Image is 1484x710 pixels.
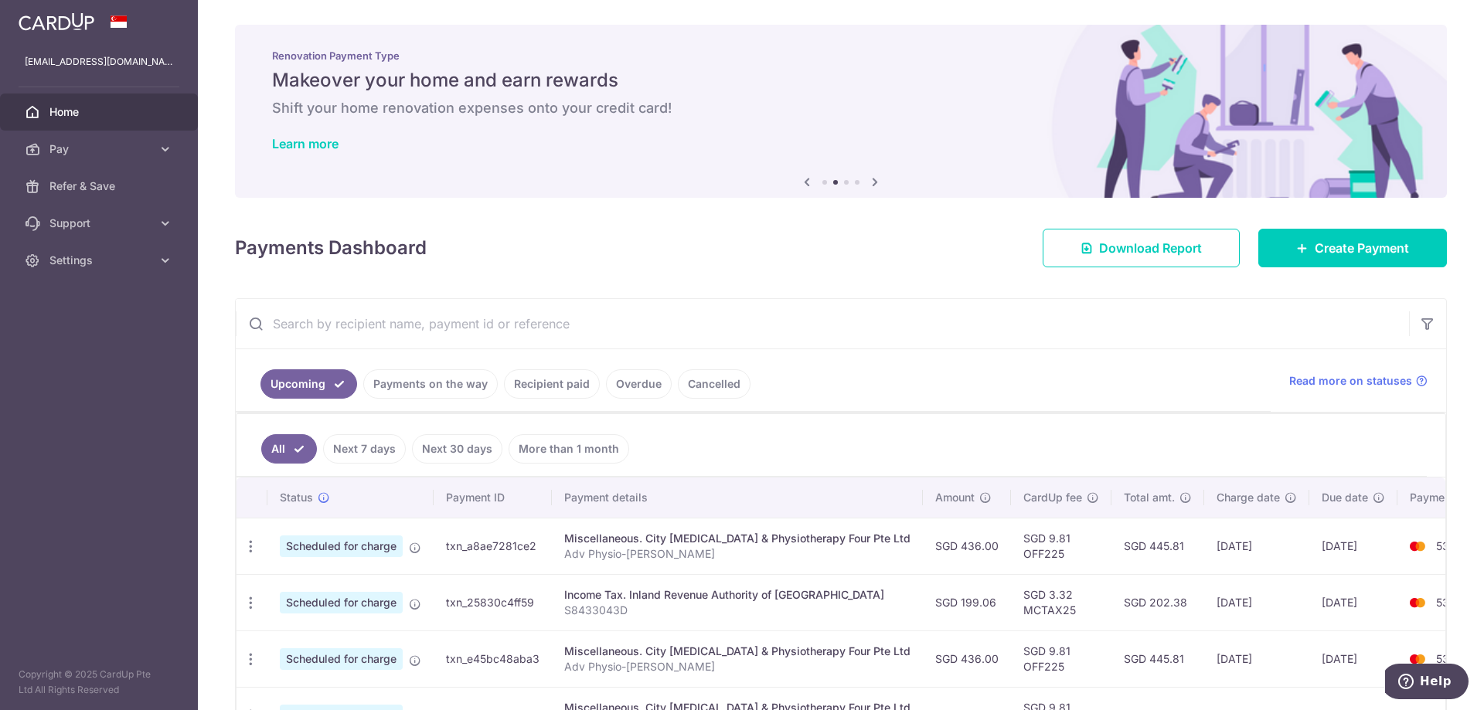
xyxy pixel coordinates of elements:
[1023,490,1082,505] span: CardUp fee
[1099,239,1202,257] span: Download Report
[272,49,1410,62] p: Renovation Payment Type
[1402,593,1433,612] img: Bank Card
[1111,518,1204,574] td: SGD 445.81
[1436,596,1463,609] span: 5398
[678,369,751,399] a: Cancelled
[504,369,600,399] a: Recipient paid
[1309,518,1397,574] td: [DATE]
[235,25,1447,198] img: Renovation banner
[935,490,975,505] span: Amount
[261,434,317,464] a: All
[1322,490,1368,505] span: Due date
[49,178,151,194] span: Refer & Save
[1217,490,1280,505] span: Charge date
[272,136,339,151] a: Learn more
[235,234,427,262] h4: Payments Dashboard
[280,648,403,670] span: Scheduled for charge
[434,630,552,687] td: txn_e45bc48aba3
[1204,574,1309,630] td: [DATE]
[49,253,151,268] span: Settings
[1011,518,1111,574] td: SGD 9.81 OFF225
[564,546,910,562] p: Adv Physio-[PERSON_NAME]
[1289,373,1428,389] a: Read more on statuses
[25,54,173,70] p: [EMAIL_ADDRESS][DOMAIN_NAME]
[1309,630,1397,687] td: [DATE]
[1204,630,1309,687] td: [DATE]
[509,434,629,464] a: More than 1 month
[1385,664,1469,702] iframe: Opens a widget where you can find more information
[434,574,552,630] td: txn_25830c4ff59
[272,68,1410,93] h5: Makeover your home and earn rewards
[1402,650,1433,668] img: Bank Card
[1315,239,1409,257] span: Create Payment
[1436,652,1463,665] span: 5398
[1124,490,1175,505] span: Total amt.
[19,12,94,31] img: CardUp
[923,518,1011,574] td: SGD 436.00
[552,477,923,518] th: Payment details
[363,369,498,399] a: Payments on the way
[236,299,1409,348] input: Search by recipient name, payment id or reference
[1111,630,1204,687] td: SGD 445.81
[412,434,502,464] a: Next 30 days
[1402,537,1433,555] img: Bank Card
[1011,630,1111,687] td: SGD 9.81 OFF225
[1436,539,1463,552] span: 5398
[1289,373,1412,389] span: Read more on statuses
[1111,574,1204,630] td: SGD 202.38
[272,99,1410,117] h6: Shift your home renovation expenses onto your credit card!
[1309,574,1397,630] td: [DATE]
[434,518,552,574] td: txn_a8ae7281ce2
[1258,229,1447,267] a: Create Payment
[434,477,552,518] th: Payment ID
[564,531,910,546] div: Miscellaneous. City [MEDICAL_DATA] & Physiotherapy Four Pte Ltd
[1011,574,1111,630] td: SGD 3.32 MCTAX25
[280,490,313,505] span: Status
[49,216,151,231] span: Support
[564,659,910,674] p: Adv Physio-[PERSON_NAME]
[49,104,151,120] span: Home
[564,603,910,618] p: S8433043D
[564,644,910,659] div: Miscellaneous. City [MEDICAL_DATA] & Physiotherapy Four Pte Ltd
[1204,518,1309,574] td: [DATE]
[280,592,403,613] span: Scheduled for charge
[260,369,357,399] a: Upcoming
[49,141,151,157] span: Pay
[923,574,1011,630] td: SGD 199.06
[1043,229,1240,267] a: Download Report
[280,535,403,557] span: Scheduled for charge
[923,630,1011,687] td: SGD 436.00
[564,587,910,603] div: Income Tax. Inland Revenue Authority of [GEOGRAPHIC_DATA]
[323,434,406,464] a: Next 7 days
[606,369,672,399] a: Overdue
